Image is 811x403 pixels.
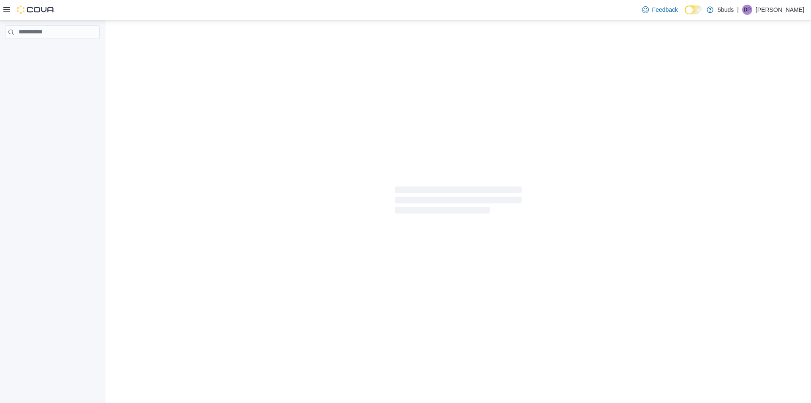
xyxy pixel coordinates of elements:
[652,5,678,14] span: Feedback
[737,5,739,15] p: |
[744,5,751,15] span: DP
[756,5,804,15] p: [PERSON_NAME]
[395,188,522,215] span: Loading
[5,41,100,61] nav: Complex example
[742,5,752,15] div: Dustin Pilon
[685,5,702,14] input: Dark Mode
[639,1,681,18] a: Feedback
[17,5,55,14] img: Cova
[718,5,734,15] p: 5buds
